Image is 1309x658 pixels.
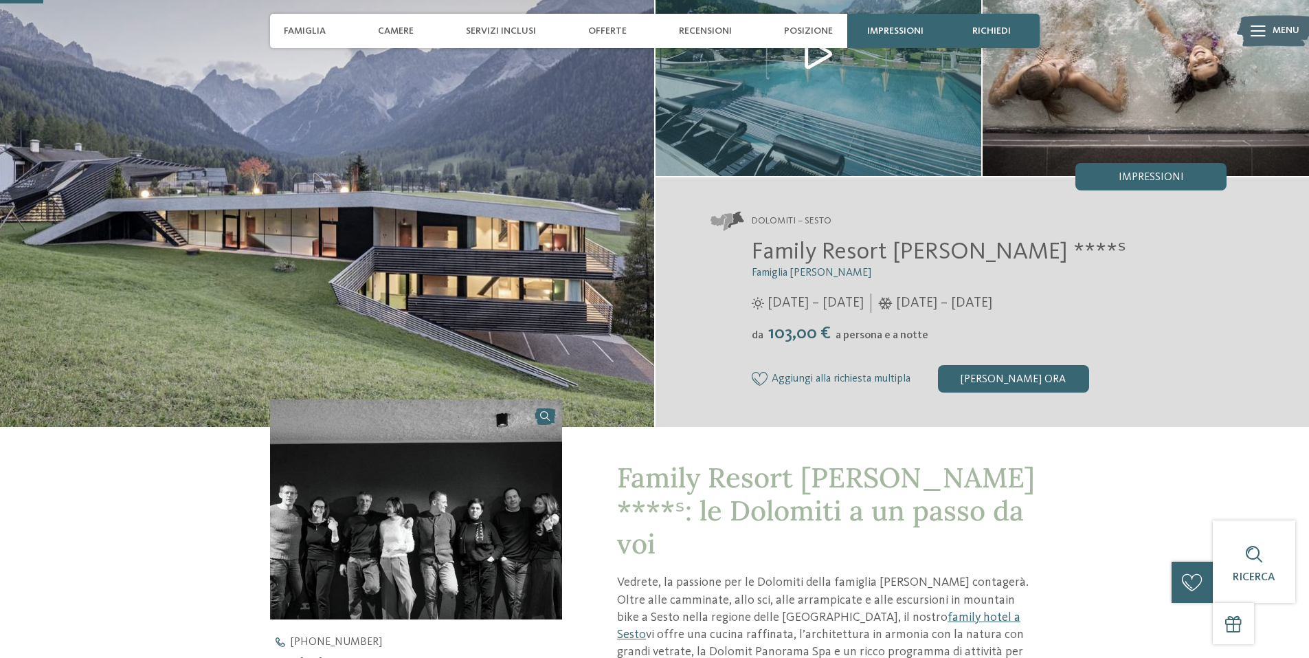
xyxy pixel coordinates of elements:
span: richiedi [972,25,1011,37]
span: [DATE] – [DATE] [768,294,864,313]
span: Ricerca [1233,572,1275,583]
a: [PHONE_NUMBER] [270,637,586,648]
i: Orari d'apertura estate [752,297,764,309]
span: [PHONE_NUMBER] [291,637,382,648]
img: Il nostro family hotel a Sesto, il vostro rifugio sulle Dolomiti. [270,399,563,619]
div: [PERSON_NAME] ora [938,365,1089,393]
span: Posizione [784,25,833,37]
span: da [752,330,763,341]
span: Recensioni [679,25,732,37]
span: Dolomiti – Sesto [752,215,831,228]
i: Orari d'apertura inverno [878,297,893,309]
span: Famiglia [284,25,326,37]
span: Camere [378,25,414,37]
span: Impressioni [867,25,924,37]
span: Servizi inclusi [466,25,536,37]
span: a persona e a notte [836,330,928,341]
span: [DATE] – [DATE] [896,294,992,313]
span: Family Resort [PERSON_NAME] ****ˢ: le Dolomiti a un passo da voi [617,460,1035,561]
span: Offerte [588,25,627,37]
span: 103,00 € [765,325,834,342]
span: Family Resort [PERSON_NAME] ****ˢ [752,240,1126,264]
span: Impressioni [1119,172,1184,183]
span: Famiglia [PERSON_NAME] [752,267,871,278]
span: Aggiungi alla richiesta multipla [772,373,910,386]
